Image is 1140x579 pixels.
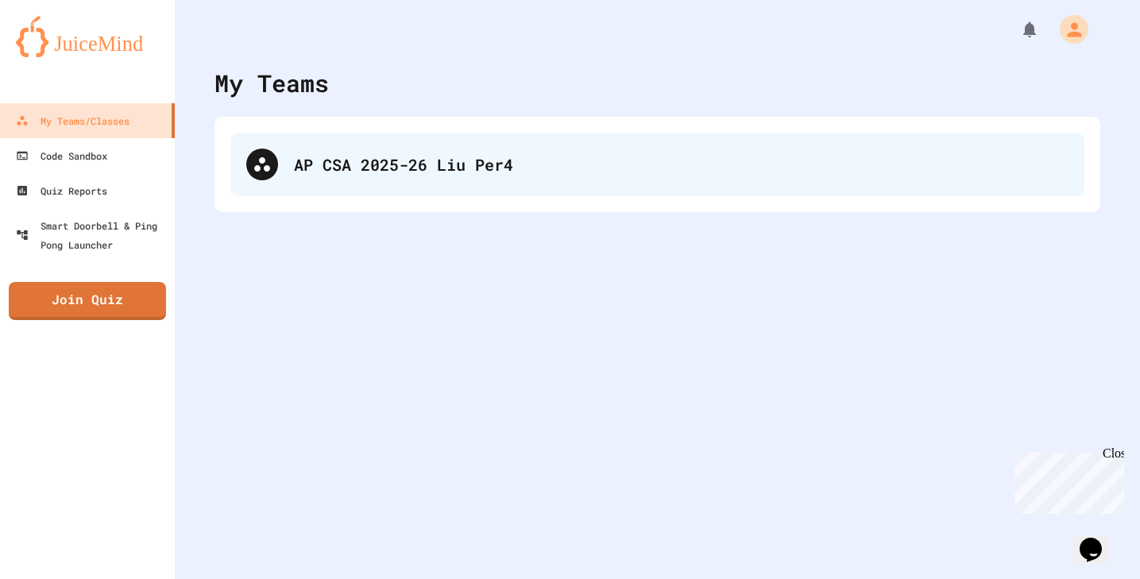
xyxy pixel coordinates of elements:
div: My Notifications [991,16,1043,43]
iframe: chat widget [1008,446,1124,514]
div: My Teams [214,65,329,101]
a: Join Quiz [9,282,166,320]
div: My Teams/Classes [16,111,129,130]
div: My Account [1043,11,1092,48]
div: Chat with us now!Close [6,6,110,101]
div: Quiz Reports [16,181,107,200]
div: Smart Doorbell & Ping Pong Launcher [16,216,168,254]
div: AP CSA 2025-26 Liu Per4 [294,152,1069,176]
img: logo-orange.svg [16,16,159,57]
iframe: chat widget [1073,515,1124,563]
div: AP CSA 2025-26 Liu Per4 [230,133,1084,196]
div: Code Sandbox [16,146,107,165]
